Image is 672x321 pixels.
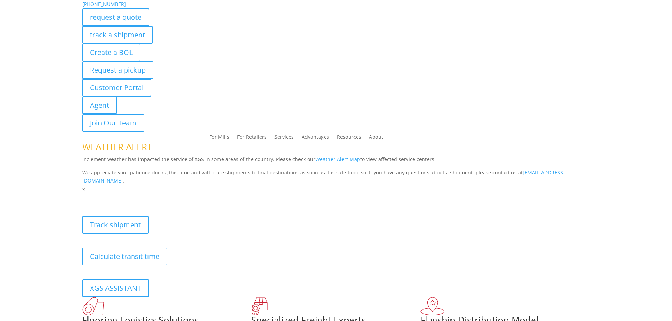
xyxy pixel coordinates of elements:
a: For Retailers [237,135,267,142]
p: We appreciate your patience during this time and will route shipments to final destinations as so... [82,168,590,185]
a: About [369,135,383,142]
a: For Mills [209,135,229,142]
a: [PHONE_NUMBER] [82,1,126,7]
p: x [82,185,590,193]
a: Join Our Team [82,114,144,132]
a: Request a pickup [82,61,153,79]
a: request a quote [82,8,149,26]
a: track a shipment [82,26,153,44]
b: Visibility, transparency, and control for your entire supply chain. [82,195,240,201]
img: xgs-icon-flagship-distribution-model-red [420,297,445,315]
a: Services [274,135,294,142]
img: xgs-icon-focused-on-flooring-red [251,297,268,315]
a: Track shipment [82,216,149,234]
a: Calculate transit time [82,248,167,265]
p: Inclement weather has impacted the service of XGS in some areas of the country. Please check our ... [82,155,590,168]
a: Create a BOL [82,44,140,61]
a: Advantages [302,135,329,142]
a: Resources [337,135,361,142]
a: Weather Alert Map [315,156,360,162]
a: Agent [82,97,117,114]
span: WEATHER ALERT [82,141,152,153]
img: xgs-icon-total-supply-chain-intelligence-red [82,297,104,315]
a: XGS ASSISTANT [82,279,149,297]
a: Customer Portal [82,79,151,97]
